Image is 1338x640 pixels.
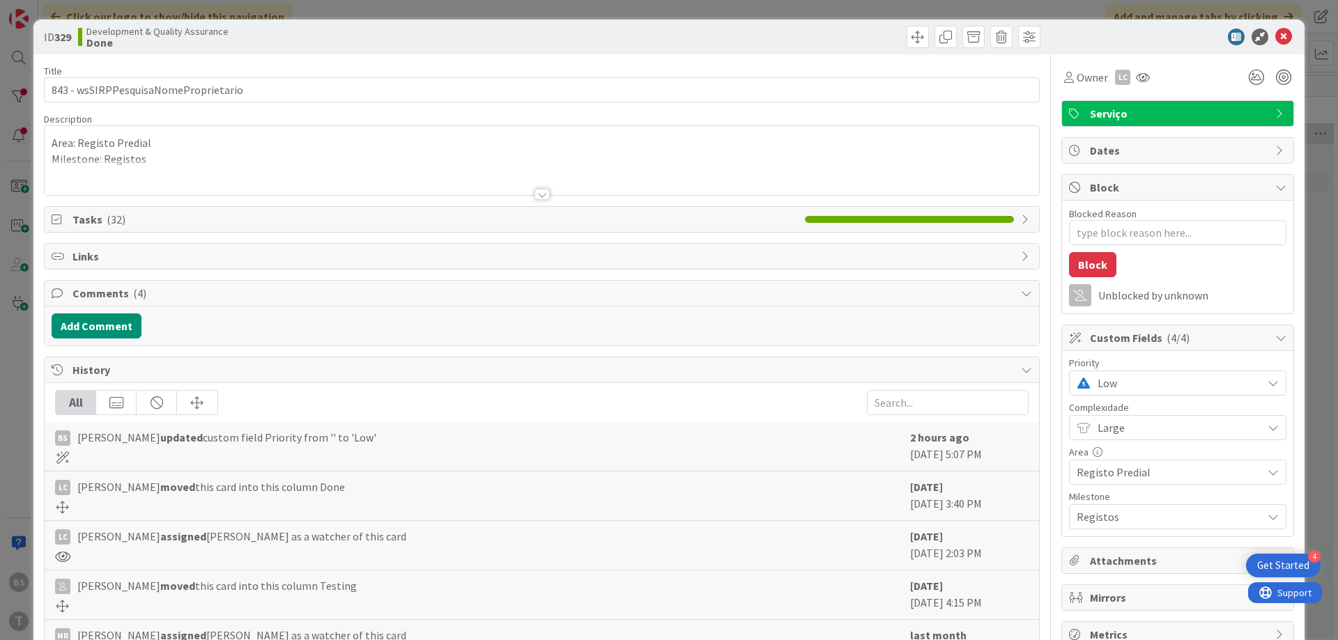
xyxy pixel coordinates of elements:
[55,529,70,545] div: LC
[77,478,345,495] span: [PERSON_NAME] this card into this column Done
[1077,462,1255,482] span: Registo Predial
[1115,70,1130,85] div: LC
[1090,329,1268,346] span: Custom Fields
[44,77,1040,102] input: type card name here...
[44,113,92,125] span: Description
[133,286,146,300] span: ( 4 )
[1246,554,1321,577] div: Open Get Started checklist, remaining modules: 4
[1098,373,1255,393] span: Low
[56,391,96,414] div: All
[77,577,357,594] span: [PERSON_NAME] this card into this column Testing
[1308,550,1321,563] div: 4
[1069,358,1286,368] div: Priority
[29,2,63,19] span: Support
[910,577,1029,612] div: [DATE] 4:15 PM
[910,478,1029,513] div: [DATE] 3:40 PM
[86,26,229,37] span: Development & Quality Assurance
[52,151,1032,167] p: Milestone: Registos
[55,430,70,446] div: BS
[44,29,71,45] span: ID
[44,65,62,77] label: Title
[1069,492,1286,501] div: Milestone
[1167,331,1190,345] span: ( 4/4 )
[72,361,1014,378] span: History
[160,529,206,543] b: assigned
[1069,447,1286,457] div: Area
[86,37,229,48] b: Done
[160,430,203,444] b: updated
[72,285,1014,302] span: Comments
[1098,289,1286,302] div: Unblocked by unknown
[910,480,943,494] b: [DATE]
[77,528,406,545] span: [PERSON_NAME] [PERSON_NAME] as a watcher of this card
[77,429,376,446] span: [PERSON_NAME] custom field Priority from '' to 'Low'
[1090,179,1268,196] span: Block
[107,212,125,226] span: ( 32 )
[1098,418,1255,437] span: Large
[1090,105,1268,122] span: Serviço
[910,528,1029,563] div: [DATE] 2:03 PM
[1257,559,1309,572] div: Get Started
[55,480,70,495] div: LC
[72,248,1014,265] span: Links
[1090,142,1268,159] span: Dates
[1069,403,1286,412] div: Complexidade
[910,529,943,543] b: [DATE]
[160,579,195,593] b: moved
[52,313,141,338] button: Add Comment
[1069,208,1137,220] label: Blocked Reason
[72,211,798,228] span: Tasks
[52,135,1032,151] p: Area: Registo Predial
[1069,252,1116,277] button: Block
[910,430,969,444] b: 2 hours ago
[867,390,1029,415] input: Search...
[1077,69,1108,86] span: Owner
[54,30,71,44] b: 329
[1090,589,1268,606] span: Mirrors
[910,429,1029,464] div: [DATE] 5:07 PM
[910,579,943,593] b: [DATE]
[1090,552,1268,569] span: Attachments
[1077,507,1255,526] span: Registos
[160,480,195,494] b: moved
